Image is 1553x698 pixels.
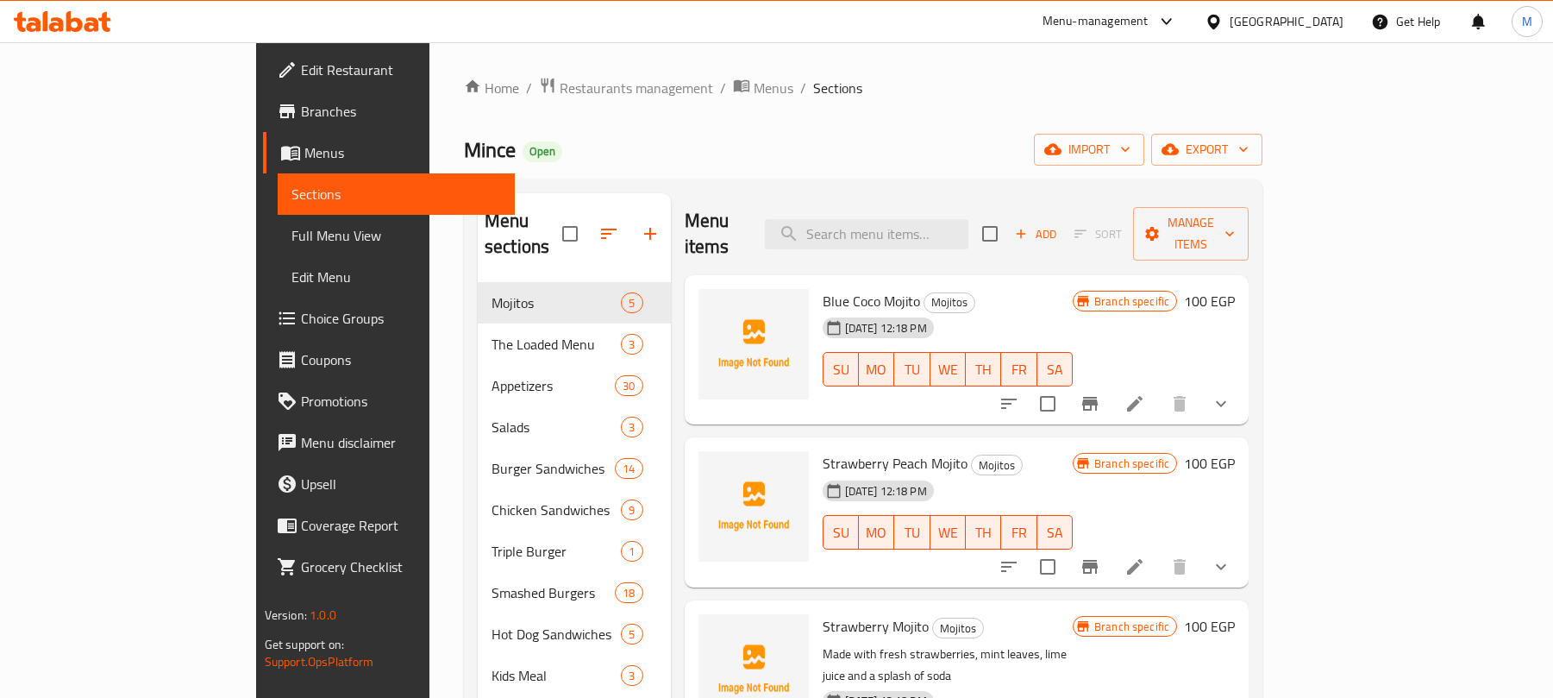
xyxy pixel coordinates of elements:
span: SA [1044,520,1066,545]
li: / [720,78,726,98]
button: WE [930,352,966,387]
span: M [1522,12,1532,31]
button: MO [859,515,894,550]
button: Branch-specific-item [1069,546,1111,588]
button: Manage items [1133,207,1249,261]
span: 3 [622,668,642,684]
span: TH [973,357,994,382]
div: Kids Meal3 [478,655,671,696]
a: Choice Groups [263,298,516,339]
span: Triple Burger [492,541,621,562]
a: Menus [263,132,516,173]
a: Menus [733,77,793,99]
span: Mojitos [924,292,974,312]
span: 5 [622,295,642,311]
span: TU [901,520,923,545]
div: Mojitos [971,455,1023,475]
span: 9 [622,502,642,519]
span: MO [866,357,887,382]
span: Branch specific [1087,456,1176,472]
span: MO [866,520,887,545]
span: Get support on: [265,633,344,656]
button: delete [1159,383,1200,424]
span: TH [973,520,994,545]
h6: 100 EGP [1184,614,1235,638]
button: sort-choices [988,546,1030,588]
a: Coupons [263,339,516,380]
h6: 100 EGP [1184,451,1235,475]
span: SA [1044,357,1066,382]
button: FR [1001,352,1036,387]
span: Strawberry Mojito [823,613,929,639]
span: 5 [622,626,642,643]
button: TH [966,352,1001,387]
div: Mojitos5 [478,282,671,324]
button: SA [1037,352,1073,387]
button: Add section [629,213,671,255]
span: Upsell [301,474,502,494]
span: Salads [492,417,621,437]
span: FR [1008,357,1030,382]
span: Strawberry Peach Mojito [823,450,967,476]
a: Edit Menu [278,256,516,298]
div: items [621,334,642,355]
input: search [765,219,968,249]
span: Branches [301,101,502,122]
span: Select all sections [552,216,588,252]
a: Restaurants management [539,77,713,99]
button: WE [930,515,966,550]
span: Mojitos [933,619,983,638]
a: Promotions [263,380,516,422]
span: Kids Meal [492,665,621,686]
a: Branches [263,91,516,132]
li: / [800,78,806,98]
div: Mojitos [492,292,621,313]
img: Blue Coco Mojito [698,289,809,399]
p: Made with fresh strawberries, mint leaves, lime juice and a splash of soda [823,644,1073,687]
button: delete [1159,546,1200,588]
span: [DATE] 12:18 PM [838,483,934,500]
span: Restaurants management [560,78,713,98]
a: Grocery Checklist [263,546,516,588]
span: 1.0.0 [310,604,336,626]
svg: Show Choices [1211,557,1231,577]
span: Select section first [1063,221,1133,248]
a: Edit menu item [1124,393,1145,414]
div: Burger Sandwiches [492,458,615,479]
span: WE [937,357,959,382]
span: Appetizers [492,375,615,396]
div: The Loaded Menu [492,334,621,355]
div: Salads3 [478,406,671,448]
span: Choice Groups [301,308,502,329]
a: Coverage Report [263,505,516,546]
span: Smashed Burgers [492,582,615,603]
span: 3 [622,336,642,353]
span: Promotions [301,391,502,412]
button: Branch-specific-item [1069,383,1111,424]
span: WE [937,520,959,545]
span: Add item [1008,221,1063,248]
img: Strawberry Peach Mojito [698,451,809,562]
span: Hot Dog Sandwiches [492,624,621,645]
a: Edit menu item [1124,557,1145,577]
li: / [526,78,532,98]
div: Mojitos [924,292,975,313]
span: Grocery Checklist [301,557,502,577]
span: Mojitos [972,456,1022,475]
div: Chicken Sandwiches [492,500,621,520]
a: Edit Restaurant [263,49,516,91]
span: Add [1012,224,1059,244]
span: Edit Menu [291,267,502,287]
span: export [1165,139,1249,160]
span: 30 [616,378,642,394]
span: 18 [616,585,642,601]
div: Appetizers30 [478,365,671,406]
span: FR [1008,520,1030,545]
span: SU [830,357,852,382]
button: FR [1001,515,1036,550]
div: Triple Burger1 [478,531,671,572]
div: Smashed Burgers18 [478,572,671,613]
